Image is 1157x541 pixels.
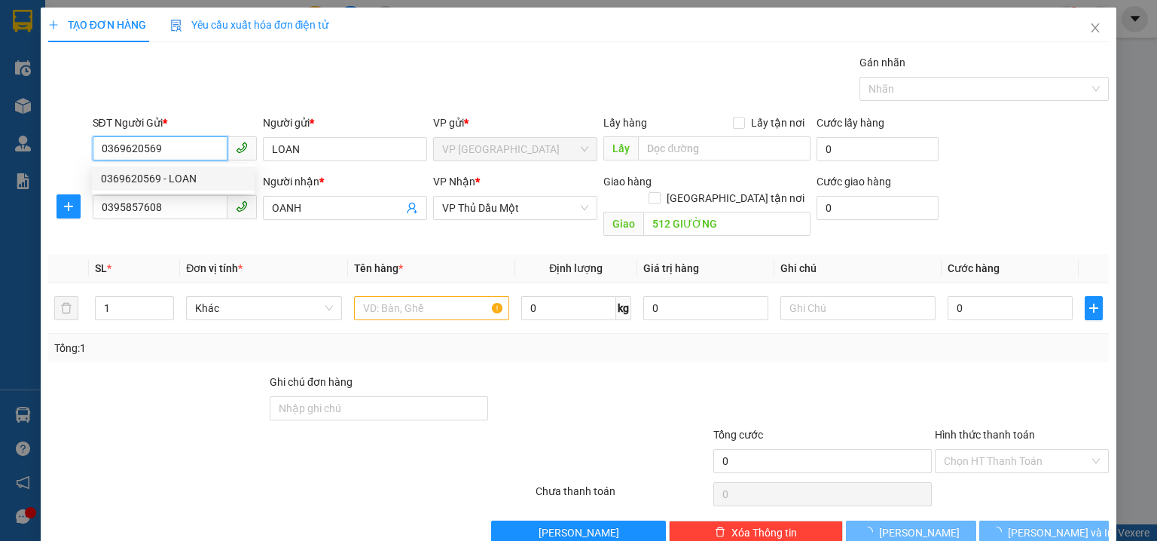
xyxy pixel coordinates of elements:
div: 0369620569 - LOAN [101,170,246,187]
span: Lấy hàng [603,117,647,129]
button: Close [1074,8,1116,50]
input: VD: Bàn, Ghế [354,296,509,320]
span: kg [616,296,631,320]
div: Người gửi [263,115,427,131]
input: Cước giao hàng [817,196,939,220]
span: loading [862,527,879,537]
span: Tên hàng [354,262,403,274]
span: phone [236,142,248,154]
span: Giá trị hàng [643,262,699,274]
span: Khác [195,297,332,319]
img: icon [170,20,182,32]
input: Dọc đường [638,136,811,160]
div: Người nhận [263,173,427,190]
div: VP gửi [433,115,597,131]
span: VP Nhận [433,176,475,188]
span: Lấy tận nơi [745,115,811,131]
input: Ghi Chú [780,296,936,320]
span: delete [715,527,725,539]
span: SL [95,262,107,274]
button: plus [56,194,81,219]
input: Cước lấy hàng [817,137,939,161]
div: Chưa thanh toán [534,483,711,509]
span: plus [1085,302,1102,314]
label: Cước lấy hàng [817,117,884,129]
input: 0 [643,296,768,320]
div: SĐT Người Gửi [93,115,257,131]
input: Dọc đường [643,212,811,236]
span: TẠO ĐƠN HÀNG [48,19,146,31]
span: loading [991,527,1008,537]
button: delete [54,296,78,320]
span: phone [236,200,248,212]
label: Gán nhãn [859,57,905,69]
span: Định lượng [549,262,603,274]
label: Ghi chú đơn hàng [270,376,353,388]
span: user-add [406,202,418,214]
label: Hình thức thanh toán [935,429,1035,441]
div: Tổng: 1 [54,340,447,356]
span: Xóa Thông tin [731,524,797,541]
span: Lấy [603,136,638,160]
span: Đơn vị tính [186,262,243,274]
span: [PERSON_NAME] và In [1008,524,1113,541]
span: Giao hàng [603,176,652,188]
span: [PERSON_NAME] [879,524,960,541]
span: plus [48,20,59,30]
span: Yêu cầu xuất hóa đơn điện tử [170,19,329,31]
span: VP Thủ Dầu Một [442,197,588,219]
span: [PERSON_NAME] [539,524,619,541]
span: VP Phước Bình [442,138,588,160]
span: Giao [603,212,643,236]
span: Tổng cước [713,429,763,441]
span: Cước hàng [948,262,1000,274]
th: Ghi chú [774,254,942,283]
div: 0369620569 - LOAN [92,167,255,191]
input: Ghi chú đơn hàng [270,396,488,420]
span: [GEOGRAPHIC_DATA] tận nơi [661,190,811,206]
span: close [1089,22,1101,34]
label: Cước giao hàng [817,176,891,188]
button: plus [1085,296,1103,320]
span: plus [57,200,80,212]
